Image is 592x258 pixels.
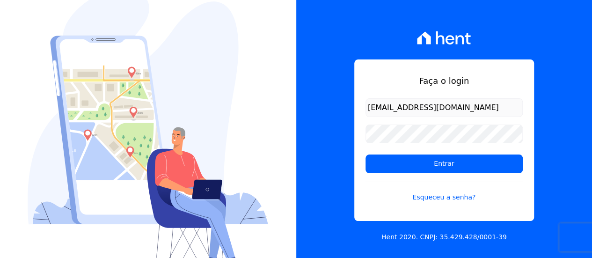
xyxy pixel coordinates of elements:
a: Esqueceu a senha? [365,181,523,202]
input: Entrar [365,155,523,173]
p: Hent 2020. CNPJ: 35.429.428/0001-39 [381,232,507,242]
h1: Faça o login [365,74,523,87]
input: Email [365,98,523,117]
